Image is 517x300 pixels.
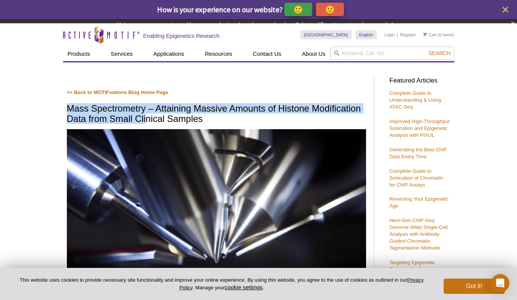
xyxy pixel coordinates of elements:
[200,47,237,61] a: Resources
[389,118,450,138] a: Improved High-Throughput Sonication and Epigenetic Analysis with PIXUL
[12,277,431,291] p: This website uses cookies to provide necessary site functionality and improve your online experie...
[389,90,441,110] a: Complete Guide to Understanding & Using ATAC-Seq
[501,5,510,15] button: close
[400,32,416,37] a: Register
[389,78,451,84] h3: Featured Articles
[389,217,447,251] a: Next-Gen ChIP-Seq: Genome-Wide Single-Cell Analysis with Antibody-Guided Chromatin Tagmentation M...
[248,47,286,61] a: Contact Us
[143,32,220,39] h2: Enabling Epigenetics Research
[355,30,377,39] a: English
[106,47,138,61] a: Services
[426,50,453,57] button: Search
[384,32,395,37] a: Login
[389,147,447,159] a: Generating the Best ChIP Data Every Time
[330,47,454,60] input: Keyword, Cat. No.
[300,30,352,39] a: [GEOGRAPHIC_DATA]
[293,5,303,14] p: 🙂
[179,277,423,290] a: Privacy Policy
[423,32,437,37] a: Cart
[149,47,189,61] a: Applications
[67,129,366,275] img: Mass Spectrometry blog
[157,5,283,14] span: How is your experience on our website?
[325,5,335,14] p: 🙁
[67,89,169,95] a: << Back to MOTIFvations Blog Home Page
[423,32,427,36] img: Your Cart
[423,30,454,39] li: (0 items)
[491,274,509,292] div: Open Intercom Messenger
[389,196,449,209] a: Reversing Your Epigenetic Age
[389,259,447,279] a: Targeting Epigenetic Enzymes for Drug Discovery & Development
[225,284,263,290] button: cookie settings
[511,19,515,28] button: ×
[428,50,451,56] span: Search
[389,168,443,188] a: Complete Guide to Sonication of Chromatin for ChIP Assays
[444,279,505,294] button: Got it!
[397,30,398,39] li: |
[297,47,330,61] a: About Us
[67,104,366,125] h1: Mass Spectrometry – Attaining Massive Amounts of Histone Modification Data from Small Clinical Sa...
[63,47,95,61] a: Products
